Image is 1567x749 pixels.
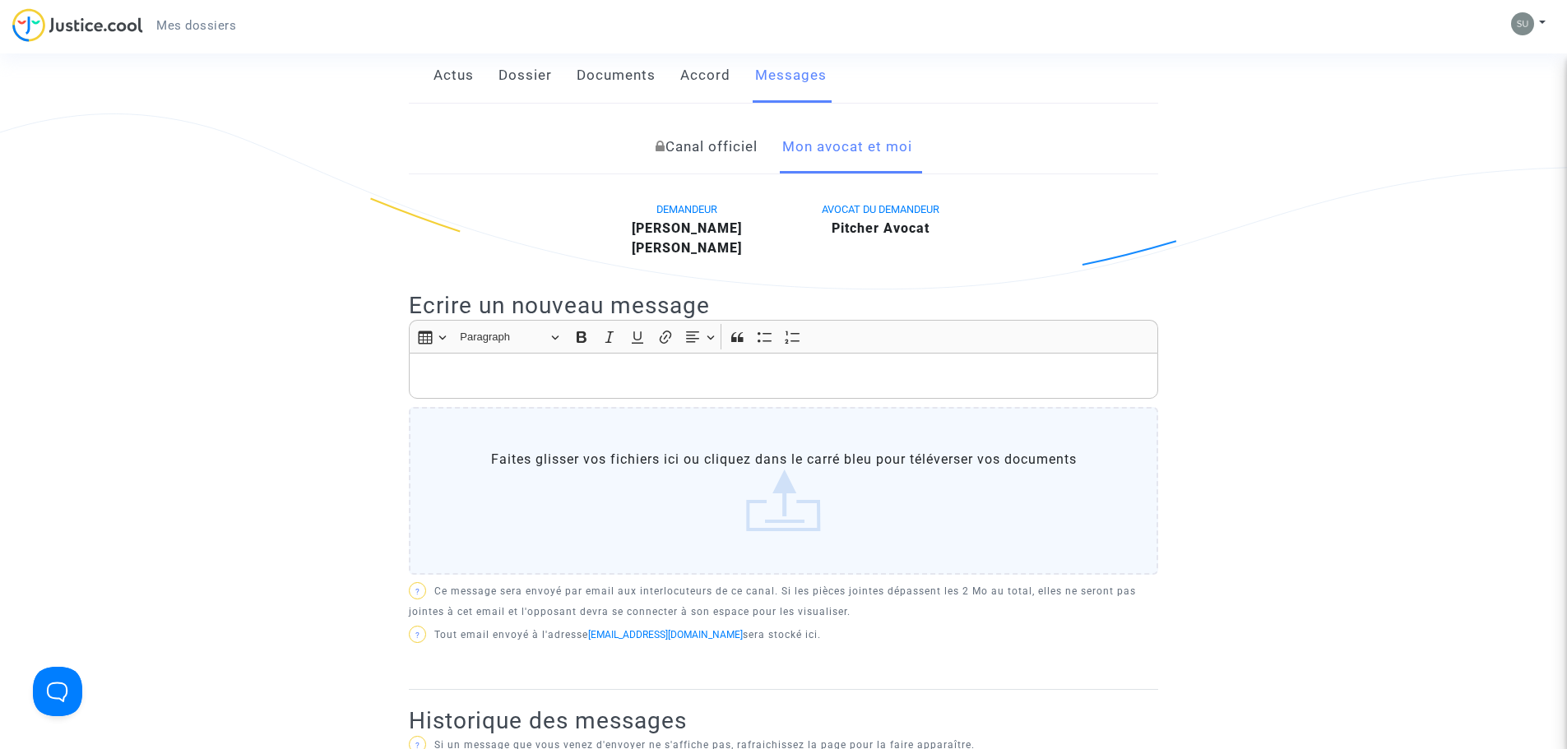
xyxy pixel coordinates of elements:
a: [EMAIL_ADDRESS][DOMAIN_NAME] [588,629,743,640]
iframe: Help Scout Beacon - Open [33,667,82,716]
b: [PERSON_NAME] [632,220,742,236]
span: AVOCAT DU DEMANDEUR [822,203,939,215]
a: Documents [577,49,656,103]
a: Canal officiel [656,120,758,174]
h2: Ecrire un nouveau message [409,291,1158,320]
b: [PERSON_NAME] [632,240,742,256]
a: Dossier [498,49,552,103]
button: Paragraph [452,324,566,349]
b: Pitcher Avocat [832,220,930,236]
div: Editor toolbar [409,320,1158,352]
a: Mes dossiers [143,13,249,38]
span: Mes dossiers [156,18,236,33]
div: Rich Text Editor, main [409,353,1158,399]
p: Tout email envoyé à l'adresse sera stocké ici. [409,625,1158,645]
img: jc-logo.svg [12,8,143,42]
a: Accord [680,49,730,103]
a: Messages [755,49,827,103]
span: ? [415,631,420,640]
a: Mon avocat et moi [782,120,912,174]
img: 0a7636e25e024f8bf0dbfab078464b0a [1511,12,1534,35]
a: Actus [433,49,474,103]
h2: Historique des messages [409,706,1158,735]
span: DEMANDEUR [656,203,717,215]
span: Paragraph [460,327,545,347]
p: Ce message sera envoyé par email aux interlocuteurs de ce canal. Si les pièces jointes dépassent ... [409,581,1158,622]
span: ? [415,587,420,596]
